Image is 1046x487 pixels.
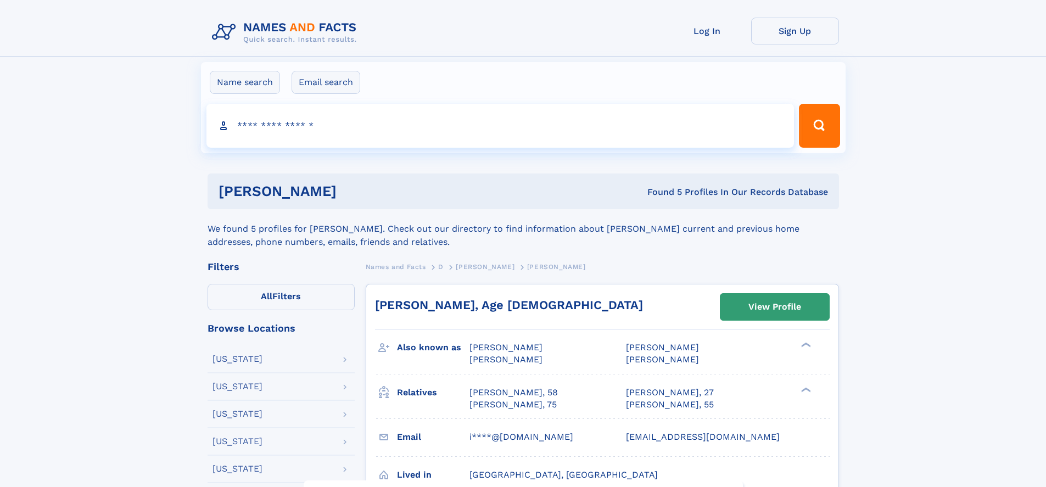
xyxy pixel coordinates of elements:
span: All [261,291,272,301]
a: [PERSON_NAME], 27 [626,387,714,399]
h3: Relatives [397,383,469,402]
img: Logo Names and Facts [208,18,366,47]
span: [PERSON_NAME] [626,342,699,352]
span: [GEOGRAPHIC_DATA], [GEOGRAPHIC_DATA] [469,469,658,480]
div: Browse Locations [208,323,355,333]
a: Log In [663,18,751,44]
a: View Profile [720,294,829,320]
button: Search Button [799,104,840,148]
label: Name search [210,71,280,94]
label: Email search [292,71,360,94]
div: [US_STATE] [212,410,262,418]
a: [PERSON_NAME] [456,260,514,273]
h1: [PERSON_NAME] [219,184,492,198]
span: [PERSON_NAME] [527,263,586,271]
a: Names and Facts [366,260,426,273]
div: Found 5 Profiles In Our Records Database [492,186,828,198]
div: [US_STATE] [212,382,262,391]
a: Sign Up [751,18,839,44]
div: ❯ [798,386,812,393]
input: search input [206,104,795,148]
h3: Email [397,428,469,446]
a: [PERSON_NAME], 75 [469,399,557,411]
span: D [438,263,444,271]
span: [PERSON_NAME] [626,354,699,365]
a: D [438,260,444,273]
a: [PERSON_NAME], 55 [626,399,714,411]
h3: Lived in [397,466,469,484]
div: [US_STATE] [212,355,262,363]
span: [PERSON_NAME] [469,342,542,352]
div: We found 5 profiles for [PERSON_NAME]. Check out our directory to find information about [PERSON_... [208,209,839,249]
span: [EMAIL_ADDRESS][DOMAIN_NAME] [626,432,780,442]
span: [PERSON_NAME] [456,263,514,271]
div: View Profile [748,294,801,320]
a: [PERSON_NAME], Age [DEMOGRAPHIC_DATA] [375,298,643,312]
span: [PERSON_NAME] [469,354,542,365]
div: ❯ [798,342,812,349]
div: [US_STATE] [212,464,262,473]
div: Filters [208,262,355,272]
a: [PERSON_NAME], 58 [469,387,558,399]
h3: Also known as [397,338,469,357]
div: [US_STATE] [212,437,262,446]
label: Filters [208,284,355,310]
